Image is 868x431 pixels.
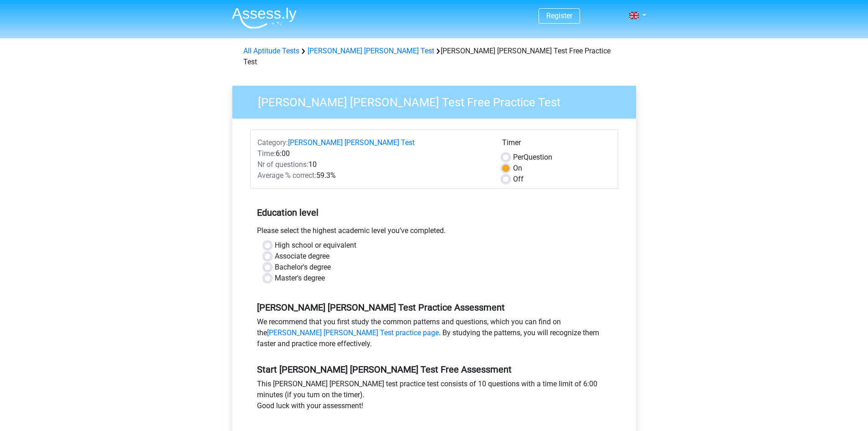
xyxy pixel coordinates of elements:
[257,138,288,147] span: Category:
[240,46,629,68] div: [PERSON_NAME] [PERSON_NAME] Test Free Practice Test
[257,171,316,180] span: Average % correct:
[546,11,572,20] a: Register
[250,317,618,353] div: We recommend that you first study the common patterns and questions, which you can find on the . ...
[513,163,522,174] label: On
[257,203,611,222] h5: Education level
[251,159,495,170] div: 10
[247,92,629,109] h3: [PERSON_NAME] [PERSON_NAME] Test Free Practice Test
[275,251,329,262] label: Associate degree
[243,47,299,55] a: All Aptitude Tests
[275,262,331,273] label: Bachelor's degree
[257,302,611,313] h5: [PERSON_NAME] [PERSON_NAME] Test Practice Assessment
[251,170,495,181] div: 59.3%
[275,240,356,251] label: High school or equivalent
[502,137,611,152] div: Timer
[250,225,618,240] div: Please select the highest academic level you’ve completed.
[513,153,524,161] span: Per
[513,152,552,163] label: Question
[251,148,495,159] div: 6:00
[257,364,611,375] h5: Start [PERSON_NAME] [PERSON_NAME] Test Free Assessment
[513,174,524,185] label: Off
[267,328,439,337] a: [PERSON_NAME] [PERSON_NAME] Test practice page
[308,47,434,55] a: [PERSON_NAME] [PERSON_NAME] Test
[288,138,415,147] a: [PERSON_NAME] [PERSON_NAME] Test
[250,379,618,415] div: This [PERSON_NAME] [PERSON_NAME] test practice test consists of 10 questions with a time limit of...
[275,273,325,284] label: Master's degree
[232,7,297,29] img: Assessly
[257,149,276,158] span: Time:
[257,160,308,169] span: Nr of questions:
